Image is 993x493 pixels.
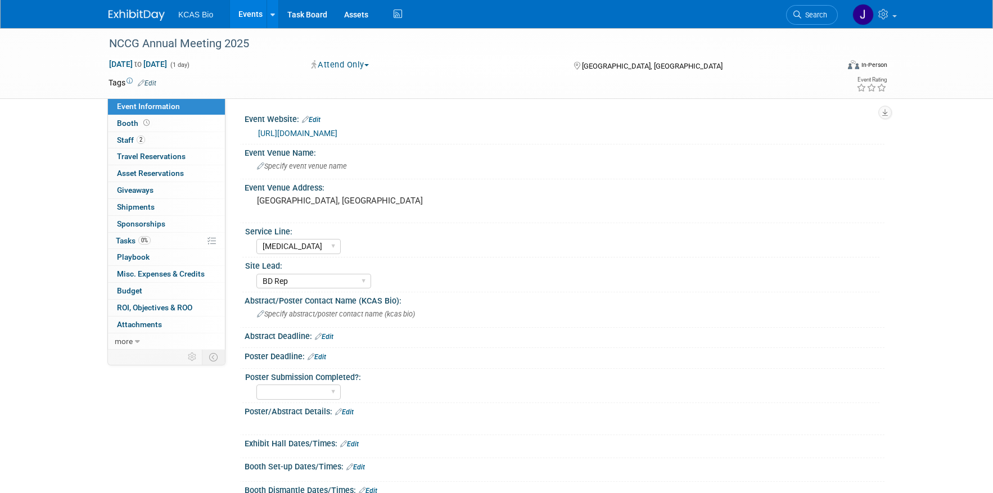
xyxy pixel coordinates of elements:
[245,144,884,159] div: Event Venue Name:
[108,283,225,299] a: Budget
[116,236,151,245] span: Tasks
[315,333,333,341] a: Edit
[109,59,168,69] span: [DATE] [DATE]
[117,269,205,278] span: Misc. Expenses & Credits
[108,98,225,115] a: Event Information
[245,328,884,342] div: Abstract Deadline:
[117,252,150,261] span: Playbook
[138,236,151,245] span: 0%
[141,119,152,127] span: Booth not reserved yet
[582,62,723,70] span: [GEOGRAPHIC_DATA], [GEOGRAPHIC_DATA]
[346,463,365,471] a: Edit
[245,292,884,306] div: Abstract/Poster Contact Name (KCAS Bio):
[108,182,225,198] a: Giveaways
[771,58,887,75] div: Event Format
[202,350,225,364] td: Toggle Event Tabs
[109,10,165,21] img: ExhibitDay
[117,219,165,228] span: Sponsorships
[335,408,354,416] a: Edit
[117,119,152,128] span: Booth
[169,61,189,69] span: (1 day)
[258,129,337,138] a: [URL][DOMAIN_NAME]
[308,59,373,71] button: Attend Only
[245,257,879,272] div: Site Lead:
[257,196,499,206] pre: [GEOGRAPHIC_DATA], [GEOGRAPHIC_DATA]
[108,148,225,165] a: Travel Reservations
[108,115,225,132] a: Booth
[245,403,884,418] div: Poster/Abstract Details:
[108,249,225,265] a: Playbook
[257,310,415,318] span: Specify abstract/poster contact name (kcas bio)
[245,458,884,473] div: Booth Set-up Dates/Times:
[108,199,225,215] a: Shipments
[117,286,142,295] span: Budget
[117,102,180,111] span: Event Information
[108,132,225,148] a: Staff2
[257,162,347,170] span: Specify event venue name
[137,135,145,144] span: 2
[115,337,133,346] span: more
[308,353,326,361] a: Edit
[109,77,156,88] td: Tags
[786,5,838,25] a: Search
[108,165,225,182] a: Asset Reservations
[245,435,884,450] div: Exhibit Hall Dates/Times:
[108,266,225,282] a: Misc. Expenses & Credits
[105,34,821,54] div: NCCG Annual Meeting 2025
[108,316,225,333] a: Attachments
[117,135,145,144] span: Staff
[117,303,192,312] span: ROI, Objectives & ROO
[861,61,887,69] div: In-Person
[245,348,884,363] div: Poster Deadline:
[108,333,225,350] a: more
[117,152,186,161] span: Travel Reservations
[340,440,359,448] a: Edit
[117,202,155,211] span: Shipments
[852,4,874,25] img: Jason Hannah
[117,320,162,329] span: Attachments
[178,10,213,19] span: KCAS Bio
[117,169,184,178] span: Asset Reservations
[108,233,225,249] a: Tasks0%
[108,216,225,232] a: Sponsorships
[108,300,225,316] a: ROI, Objectives & ROO
[856,77,887,83] div: Event Rating
[848,60,859,69] img: Format-Inperson.png
[245,111,884,125] div: Event Website:
[183,350,202,364] td: Personalize Event Tab Strip
[801,11,827,19] span: Search
[245,179,884,193] div: Event Venue Address:
[245,223,879,237] div: Service Line:
[245,369,879,383] div: Poster Submission Completed?:
[133,60,143,69] span: to
[302,116,321,124] a: Edit
[117,186,154,195] span: Giveaways
[138,79,156,87] a: Edit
